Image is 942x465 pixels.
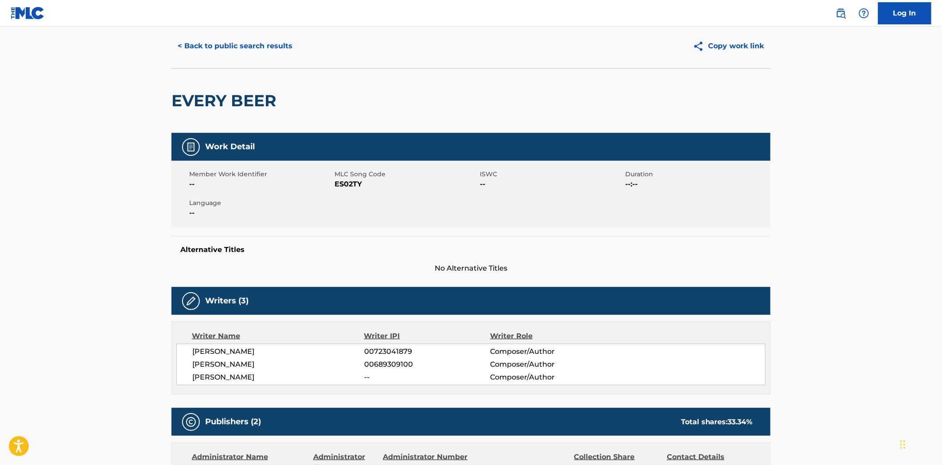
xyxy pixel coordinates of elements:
button: Copy work link [687,35,771,57]
h5: Writers (3) [205,296,249,306]
img: Writers [186,296,196,306]
span: -- [480,179,623,190]
img: help [859,8,869,19]
a: Public Search [832,4,850,22]
span: ES02TY [335,179,478,190]
span: 00689309100 [364,359,490,370]
img: Work Detail [186,142,196,152]
span: --:-- [625,179,768,190]
div: Writer Role [490,331,605,341]
button: < Back to public search results [171,35,299,57]
img: search [836,8,846,19]
iframe: Chat Widget [898,422,942,465]
span: -- [364,372,490,383]
span: MLC Song Code [335,170,478,179]
img: Publishers [186,417,196,427]
span: -- [189,208,332,218]
div: Drag [900,431,906,458]
span: 00723041879 [364,346,490,357]
span: Duration [625,170,768,179]
span: [PERSON_NAME] [192,372,364,383]
span: [PERSON_NAME] [192,346,364,357]
div: Total shares: [681,417,753,427]
span: 33.34 % [728,418,753,426]
h5: Publishers (2) [205,417,261,427]
img: MLC Logo [11,7,45,19]
span: Composer/Author [490,372,605,383]
a: Log In [878,2,931,24]
img: Copy work link [693,41,708,52]
span: ISWC [480,170,623,179]
span: Composer/Author [490,359,605,370]
h2: EVERY BEER [171,91,280,111]
h5: Alternative Titles [180,245,762,254]
span: Composer/Author [490,346,605,357]
span: -- [189,179,332,190]
div: Help [855,4,873,22]
h5: Work Detail [205,142,255,152]
div: Writer IPI [364,331,490,341]
span: [PERSON_NAME] [192,359,364,370]
div: Writer Name [192,331,364,341]
span: Member Work Identifier [189,170,332,179]
span: No Alternative Titles [171,263,771,274]
span: Language [189,198,332,208]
